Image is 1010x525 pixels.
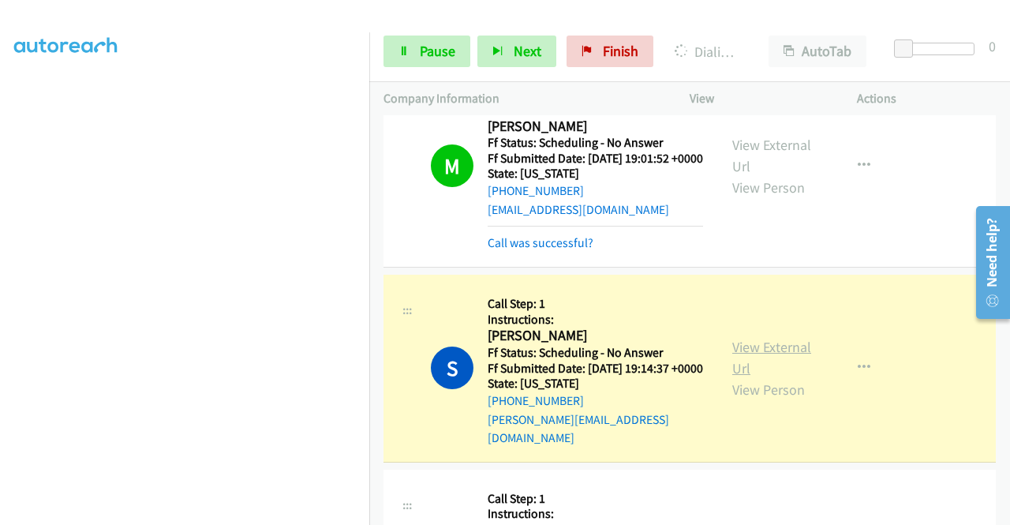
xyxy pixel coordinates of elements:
div: 0 [989,36,996,57]
a: Finish [567,36,653,67]
a: Call was successful? [488,235,593,250]
span: Finish [603,42,638,60]
span: Pause [420,42,455,60]
h5: Instructions: [488,312,704,328]
a: View Person [732,178,805,197]
h5: Call Step: 1 [488,296,704,312]
p: Actions [857,89,996,108]
a: [PHONE_NUMBER] [488,393,584,408]
a: [PERSON_NAME][EMAIL_ADDRESS][DOMAIN_NAME] [488,412,669,446]
button: Next [477,36,556,67]
a: View External Url [732,338,811,377]
h5: Ff Status: Scheduling - No Answer [488,135,703,151]
h1: M [431,144,473,187]
a: View Person [732,381,805,399]
a: [PHONE_NUMBER] [488,183,584,198]
h5: Ff Submitted Date: [DATE] 19:14:37 +0000 [488,361,704,377]
h5: Ff Submitted Date: [DATE] 19:01:52 +0000 [488,151,703,167]
h5: Ff Status: Scheduling - No Answer [488,345,704,361]
button: AutoTab [769,36,866,67]
p: Dialing [PERSON_NAME] [675,41,740,62]
a: View External Url [732,136,811,175]
div: Delay between calls (in seconds) [902,43,974,55]
h2: [PERSON_NAME] [488,327,698,345]
span: Next [514,42,541,60]
a: [EMAIL_ADDRESS][DOMAIN_NAME] [488,202,669,217]
iframe: Resource Center [965,200,1010,325]
h5: Instructions: [488,506,703,522]
a: Pause [383,36,470,67]
h1: S [431,347,473,389]
p: Company Information [383,89,661,108]
h5: State: [US_STATE] [488,166,703,182]
h5: State: [US_STATE] [488,376,704,392]
h2: [PERSON_NAME] [488,118,698,136]
h5: Call Step: 1 [488,491,703,507]
p: View [690,89,829,108]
